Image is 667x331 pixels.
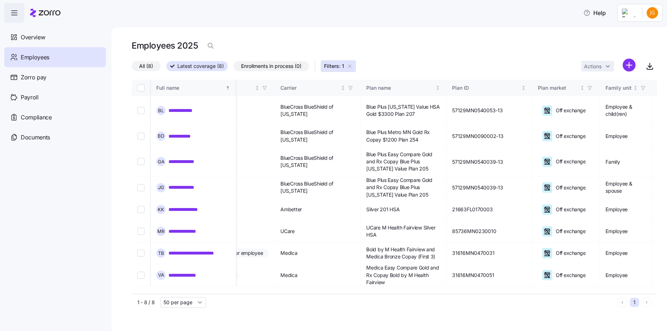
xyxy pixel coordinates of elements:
a: Overview [4,27,106,47]
span: Silver 201 HSA [366,206,399,213]
svg: add icon [623,59,636,71]
span: Bold by M Health Fairview and Medica Bronze Copay (First 3) [366,246,440,261]
span: Off exchange [554,250,585,257]
span: Employee [605,228,628,235]
span: 57129MN0090002-13 [452,133,503,140]
span: J G [158,185,164,190]
span: Blue Plus Metro MN Gold Rx Copay $1200 Plan 254 [366,129,440,143]
span: Employee [605,250,628,257]
span: Employee [605,272,628,279]
span: B L [158,108,164,113]
span: 57129MN0540039-13 [452,184,503,191]
div: Full name [156,84,224,92]
div: Carrier [280,84,339,92]
span: UCare [280,228,295,235]
span: V A [158,273,164,277]
span: Help [583,9,606,17]
span: Zorro pay [21,73,46,82]
h1: Employees 2025 [132,40,198,51]
span: G A [158,159,165,164]
span: Actions [584,64,602,69]
span: BlueCross BlueShield of [US_STATE] [280,154,354,169]
th: Plan IDNot sorted [446,80,532,96]
img: be28eee7940ff7541a673135d606113e [647,7,658,19]
div: Not sorted [340,85,345,90]
span: Blue Plus [US_STATE] Value HSA Gold $3300 Plan 207 [366,103,440,118]
span: M R [157,229,165,234]
button: Previous page [618,298,627,307]
input: Select all records [137,84,144,92]
th: Plan marketNot sorted [532,80,600,96]
div: Plan ID [452,84,520,92]
span: Latest coverage (8) [177,61,224,71]
span: 57129MN0540039-13 [452,158,503,165]
a: Payroll [4,87,106,107]
th: Full nameSorted ascending [151,80,236,96]
span: 31616MN0470051 [452,272,494,279]
span: All (8) [139,61,153,71]
span: Off exchange [554,158,585,165]
div: Not sorted [580,85,585,90]
button: Next page [642,298,651,307]
div: Plan market [538,84,578,92]
span: Employees [21,53,49,62]
span: Compliance [21,113,52,122]
a: Employees [4,47,106,67]
div: Family unit [605,84,632,92]
input: Select record 2 [137,133,144,140]
span: Blue Plus Easy Compare Gold and Rx Copay Blue Plus [US_STATE] Value Plan 205 [366,177,440,198]
span: BlueCross BlueShield of [US_STATE] [280,103,354,118]
input: Select record 6 [137,228,144,235]
button: 1 [630,298,639,307]
span: 57129MN0540053-13 [452,107,502,114]
span: B D [158,134,164,138]
button: Actions [581,61,614,71]
span: Filters: 1 [324,63,344,70]
th: CarrierNot sorted [275,80,361,96]
span: Family [605,158,620,165]
button: Filters: 1 [321,60,356,72]
span: Ambetter [280,206,302,213]
span: K K [158,207,164,212]
span: 21663FL0170003 [452,206,492,213]
span: 1 - 8 / 8 [137,299,155,306]
a: Compliance [4,107,106,127]
span: Employee & child(ren) [605,103,647,118]
span: 85736MN0230010 [452,228,496,235]
span: BlueCross BlueShield of [US_STATE] [280,180,354,195]
span: Off exchange [554,184,585,191]
div: Sorted ascending [225,85,230,90]
a: Documents [4,127,106,147]
span: 31616MN0470031 [452,250,494,257]
div: Not sorted [435,85,440,90]
input: Select record 7 [137,250,144,257]
span: Off exchange [554,206,585,213]
img: Employer logo [622,9,636,17]
input: Select record 4 [137,184,144,191]
span: Off exchange [554,107,585,114]
div: Not sorted [633,85,638,90]
span: Overview [21,33,45,42]
span: Off exchange [554,133,585,140]
span: BlueCross BlueShield of [US_STATE] [280,129,354,143]
input: Select record 8 [137,272,144,279]
span: Off exchange [554,228,585,235]
input: Select record 1 [137,107,144,114]
span: Medica Easy Compare Gold and Rx Copay Bold by M Health Fairview [366,264,440,286]
span: Medica [280,272,297,279]
span: Off exchange [554,272,585,279]
div: Plan name [366,84,434,92]
input: Select record 5 [137,206,144,213]
a: Zorro pay [4,67,106,87]
span: Employee & spouse [605,180,647,195]
th: Family unitNot sorted [600,80,653,96]
th: Plan nameNot sorted [361,80,446,96]
span: Blue Plus Easy Compare Gold and Rx Copay Blue Plus [US_STATE] Value Plan 205 [366,151,440,173]
span: Enrollments in process (0) [241,61,301,71]
input: Select record 3 [137,158,144,165]
span: Employee [605,133,628,140]
span: Payroll [21,93,39,102]
div: Not sorted [521,85,526,90]
div: Not sorted [255,85,260,90]
span: Medica [280,250,297,257]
